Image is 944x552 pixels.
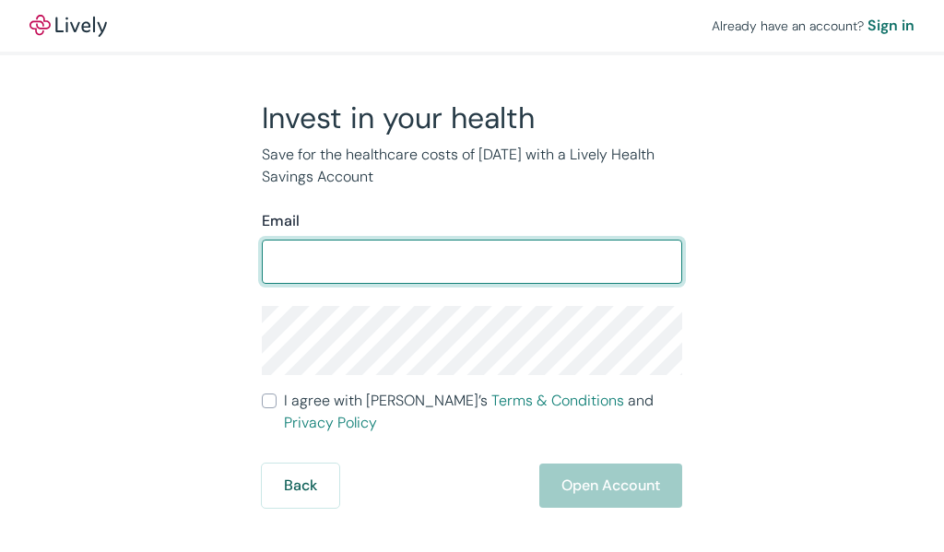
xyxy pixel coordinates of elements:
span: I agree with [PERSON_NAME]’s and [284,390,682,434]
img: Lively [29,15,107,37]
a: Sign in [867,15,914,37]
p: Save for the healthcare costs of [DATE] with a Lively Health Savings Account [262,144,682,188]
a: Terms & Conditions [491,391,624,410]
a: Privacy Policy [284,413,377,432]
a: LivelyLively [29,15,107,37]
button: Back [262,464,339,508]
h2: Invest in your health [262,100,682,136]
label: Email [262,210,300,232]
div: Already have an account? [712,15,914,37]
